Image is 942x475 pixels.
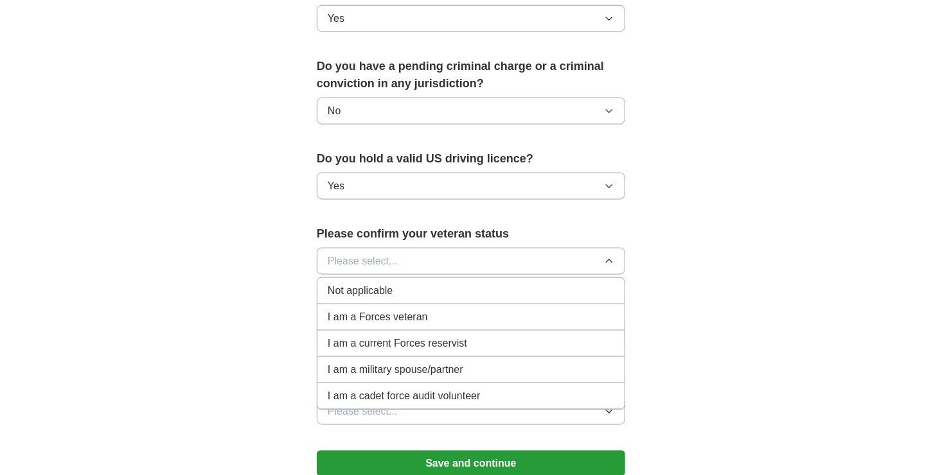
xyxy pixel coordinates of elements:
label: Do you hold a valid US driving licence? [317,150,625,168]
span: Please select... [328,404,398,419]
span: I am a Forces veteran [328,309,428,325]
label: Do you have a pending criminal charge or a criminal conviction in any jurisdiction? [317,58,625,92]
span: I am a military spouse/partner [328,362,463,377]
span: I am a current Forces reservist [328,336,467,351]
button: Please select... [317,398,625,425]
button: Yes [317,5,625,32]
label: Please confirm your veteran status [317,225,625,243]
button: Yes [317,173,625,200]
span: No [328,103,341,119]
button: Please select... [317,248,625,275]
span: Yes [328,178,344,194]
button: No [317,98,625,125]
span: Not applicable [328,283,393,298]
span: Yes [328,11,344,26]
span: Please select... [328,254,398,269]
span: I am a cadet force audit volunteer [328,388,480,404]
